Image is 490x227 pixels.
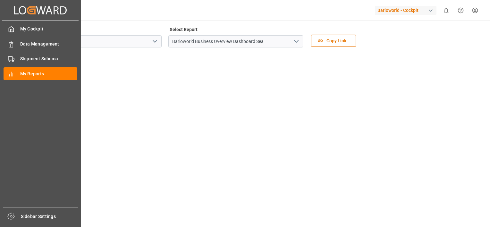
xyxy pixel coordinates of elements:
button: Copy Link [311,35,356,47]
span: My Cockpit [20,26,78,32]
span: Copy Link [323,38,350,44]
button: Help Center [453,3,468,18]
button: open menu [291,37,301,46]
a: My Reports [4,67,77,80]
a: Data Management [4,38,77,50]
button: show 0 new notifications [439,3,453,18]
button: Barloworld - Cockpit [375,4,439,16]
span: My Reports [20,71,78,77]
span: Shipment Schema [20,55,78,62]
span: Data Management [20,41,78,47]
div: Barloworld - Cockpit [375,6,436,15]
a: My Cockpit [4,23,77,35]
button: open menu [150,37,159,46]
input: Type to search/select [168,35,303,47]
label: Select Report [168,25,199,34]
span: Sidebar Settings [21,213,78,220]
a: Shipment Schema [4,53,77,65]
input: Type to search/select [27,35,162,47]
